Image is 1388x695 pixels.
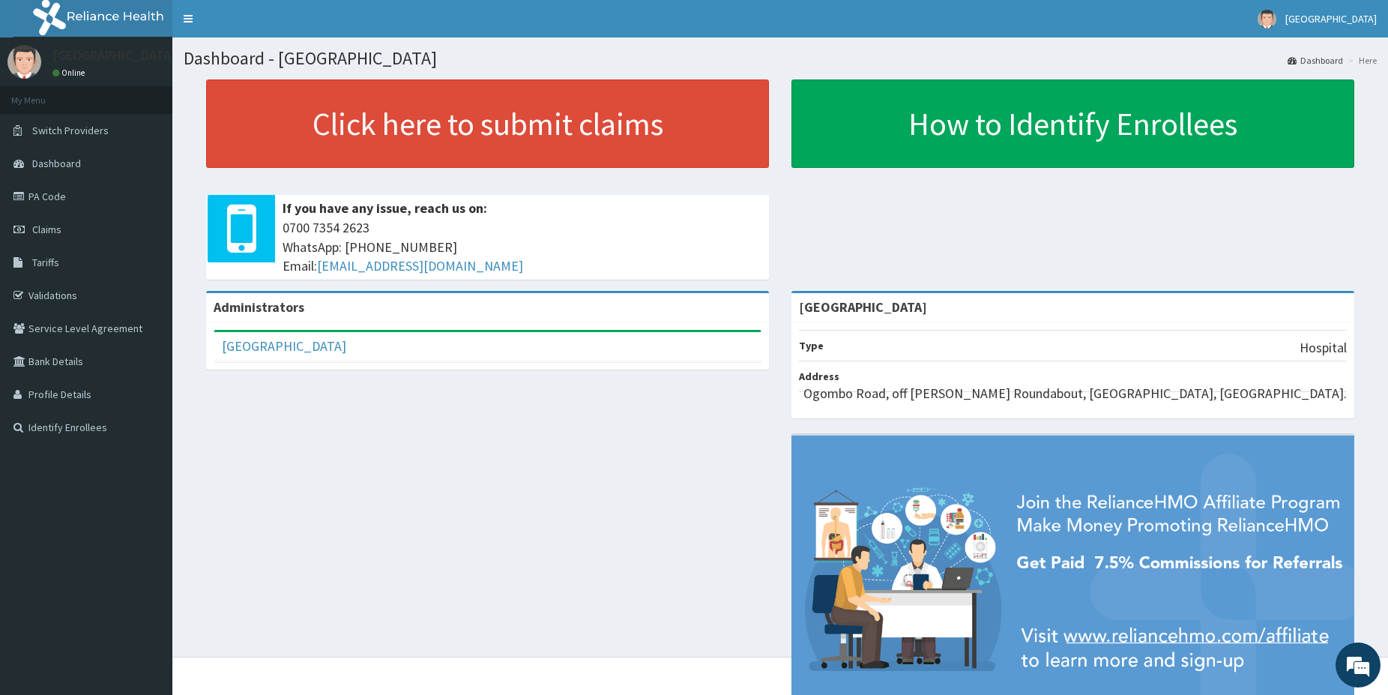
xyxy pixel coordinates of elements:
[803,384,1347,403] p: Ogombo Road, off [PERSON_NAME] Roundabout, [GEOGRAPHIC_DATA], [GEOGRAPHIC_DATA].
[283,199,487,217] b: If you have any issue, reach us on:
[1300,338,1347,358] p: Hospital
[52,67,88,78] a: Online
[32,223,61,236] span: Claims
[32,256,59,269] span: Tariffs
[799,298,927,316] strong: [GEOGRAPHIC_DATA]
[52,49,176,62] p: [GEOGRAPHIC_DATA]
[184,49,1377,68] h1: Dashboard - [GEOGRAPHIC_DATA]
[222,337,346,355] a: [GEOGRAPHIC_DATA]
[1345,54,1377,67] li: Here
[799,370,839,383] b: Address
[206,79,769,168] a: Click here to submit claims
[7,45,41,79] img: User Image
[214,298,304,316] b: Administrators
[283,218,761,276] span: 0700 7354 2623 WhatsApp: [PHONE_NUMBER] Email:
[1258,10,1276,28] img: User Image
[317,257,523,274] a: [EMAIL_ADDRESS][DOMAIN_NAME]
[1288,54,1343,67] a: Dashboard
[32,124,109,137] span: Switch Providers
[791,79,1354,168] a: How to Identify Enrollees
[799,339,824,352] b: Type
[32,157,81,170] span: Dashboard
[1285,12,1377,25] span: [GEOGRAPHIC_DATA]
